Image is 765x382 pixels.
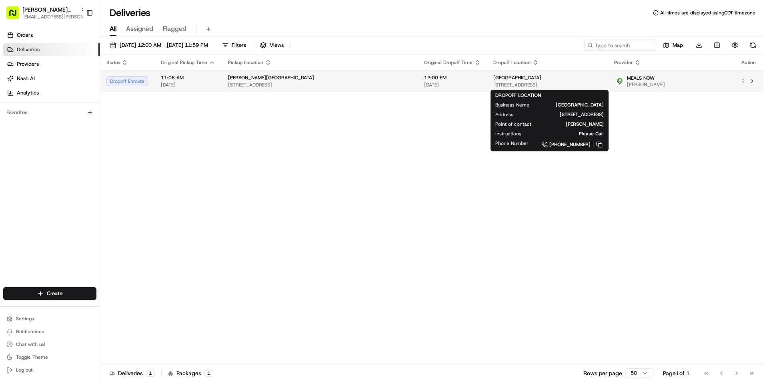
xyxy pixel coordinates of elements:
[47,290,62,297] span: Create
[424,82,481,88] span: [DATE]
[493,74,541,81] span: [GEOGRAPHIC_DATA]
[3,313,96,324] button: Settings
[168,369,213,377] div: Packages
[228,74,314,81] span: [PERSON_NAME][GEOGRAPHIC_DATA]
[542,102,604,108] span: [GEOGRAPHIC_DATA]
[218,40,250,51] button: Filters
[110,369,155,377] div: Deliveries
[22,6,78,14] button: [PERSON_NAME][GEOGRAPHIC_DATA]
[495,102,529,108] span: Business Name
[584,40,656,51] input: Type to search
[106,40,212,51] button: [DATE] 12:00 AM - [DATE] 11:59 PM
[549,141,591,148] span: [PHONE_NUMBER]
[660,10,755,16] span: All times are displayed using CDT timezone
[163,24,186,34] span: Flagged
[146,370,155,377] div: 1
[16,341,45,348] span: Chat with us!
[204,370,213,377] div: 1
[8,8,24,24] img: Nash
[110,6,150,19] h1: Deliveries
[3,326,96,337] button: Notifications
[228,82,411,88] span: [STREET_ADDRESS]
[17,60,39,68] span: Providers
[25,146,65,152] span: [PERSON_NAME]
[3,287,96,300] button: Create
[740,59,757,66] div: Action
[3,86,100,99] a: Analytics
[541,140,604,149] a: [PHONE_NUMBER]
[747,40,759,51] button: Refresh
[3,3,83,22] button: [PERSON_NAME][GEOGRAPHIC_DATA][EMAIL_ADDRESS][PERSON_NAME][DOMAIN_NAME]
[8,32,146,45] p: Welcome 👋
[120,42,208,49] span: [DATE] 12:00 AM - [DATE] 11:59 PM
[228,59,263,66] span: Pickup Location
[25,124,65,131] span: [PERSON_NAME]
[68,180,74,186] div: 💻
[493,82,601,88] span: [STREET_ADDRESS]
[3,339,96,350] button: Chat with us!
[495,131,521,137] span: Instructions
[16,316,34,322] span: Settings
[526,111,604,118] span: [STREET_ADDRESS]
[5,176,64,190] a: 📗Knowledge Base
[3,29,100,42] a: Orders
[3,43,100,56] a: Deliveries
[76,179,128,187] span: API Documentation
[16,367,32,373] span: Log out
[16,328,44,335] span: Notifications
[3,352,96,363] button: Toggle Theme
[64,176,132,190] a: 💻API Documentation
[161,74,215,81] span: 11:06 AM
[615,76,625,86] img: melas_now_logo.png
[66,124,69,131] span: •
[71,146,87,152] span: [DATE]
[495,92,541,99] span: DROPOFF LOCATION
[161,59,207,66] span: Original Pickup Time
[36,84,110,91] div: We're available if you need us!
[16,354,48,360] span: Toggle Theme
[8,104,54,111] div: Past conversations
[544,121,604,127] span: [PERSON_NAME]
[663,369,690,377] div: Page 1 of 1
[424,59,473,66] span: Original Dropoff Time
[17,75,35,82] span: Nash AI
[673,42,683,49] span: Map
[8,180,14,186] div: 📗
[8,138,21,151] img: Jaidyn Hatchett
[161,82,215,88] span: [DATE]
[106,59,120,66] span: Status
[17,46,40,53] span: Deliveries
[424,74,481,81] span: 12:00 PM
[36,76,131,84] div: Start new chat
[17,89,39,97] span: Analytics
[124,103,146,112] button: See all
[3,58,100,70] a: Providers
[136,79,146,88] button: Start new chat
[659,40,687,51] button: Map
[21,52,132,60] input: Clear
[3,72,100,85] a: Nash AI
[3,106,96,119] div: Favorites
[270,42,284,49] span: Views
[493,59,531,66] span: Dropoff Location
[126,24,153,34] span: Assigned
[256,40,287,51] button: Views
[8,117,21,129] img: Jaidyn Hatchett
[583,369,622,377] p: Rows per page
[66,146,69,152] span: •
[627,75,655,81] span: MEALS NOW
[534,131,604,137] span: Please Call
[3,364,96,376] button: Log out
[110,24,116,34] span: All
[8,76,22,91] img: 1736555255976-a54dd68f-1ca7-489b-9aae-adbdc363a1c4
[627,81,665,88] span: [PERSON_NAME]
[495,140,529,147] span: Phone Number
[22,14,86,20] button: [EMAIL_ADDRESS][PERSON_NAME][DOMAIN_NAME]
[80,199,97,205] span: Pylon
[495,111,513,118] span: Address
[495,121,531,127] span: Point of contact
[71,124,87,131] span: [DATE]
[232,42,246,49] span: Filters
